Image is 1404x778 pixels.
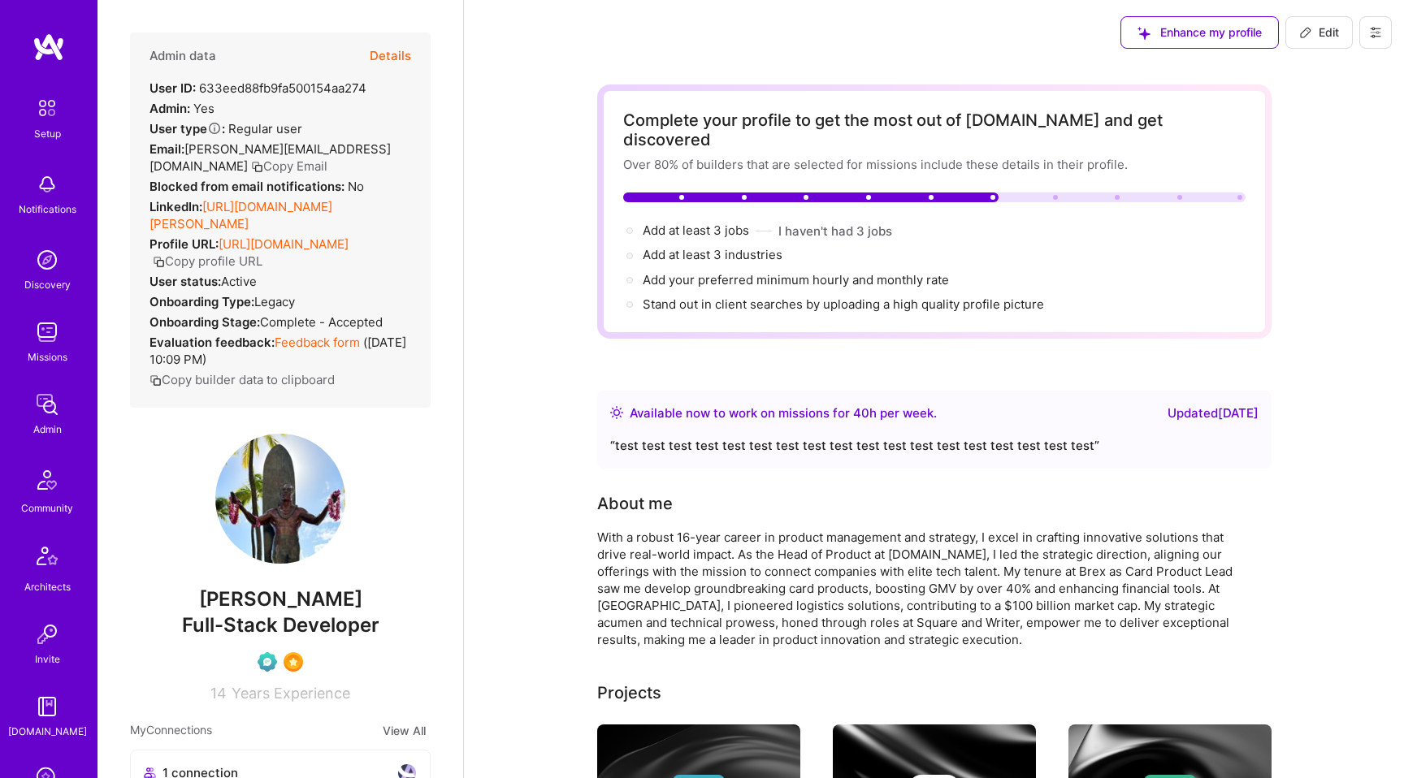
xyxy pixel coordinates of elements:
i: icon Copy [153,256,165,268]
div: Invite [35,650,60,668]
img: teamwork [31,316,63,348]
div: With a robust 16-year career in product management and strategy, I excel in crafting innovative s... [597,529,1247,648]
strong: Email: [149,141,184,157]
div: Discovery [24,276,71,293]
div: Regular user [149,120,302,137]
div: Complete your profile to get the most out of [DOMAIN_NAME] and get discovered [623,110,1246,149]
strong: Onboarding Type: [149,294,254,309]
button: Copy Email [251,158,327,175]
img: admin teamwork [31,388,63,421]
div: [DOMAIN_NAME] [8,723,87,740]
img: Architects [28,539,67,578]
strong: Blocked from email notifications: [149,179,348,194]
span: My Connections [130,721,212,740]
img: User Avatar [215,434,345,564]
div: 633eed88fb9fa500154aa274 [149,80,366,97]
a: Feedback form [275,335,360,350]
img: logo [32,32,65,62]
div: Community [21,499,73,517]
div: Available now to work on missions for h per week . [630,404,937,423]
img: setup [30,91,64,125]
i: icon Copy [251,161,263,173]
button: Enhance my profile [1120,16,1279,49]
button: Copy profile URL [153,253,262,270]
span: 14 [210,685,227,702]
div: No [149,178,364,195]
div: Yes [149,100,214,117]
a: [URL][DOMAIN_NAME] [219,236,349,252]
div: Missions [28,348,67,365]
span: [PERSON_NAME][EMAIL_ADDRESS][DOMAIN_NAME] [149,141,391,174]
div: Setup [34,125,61,142]
span: Add at least 3 jobs [643,223,749,238]
button: Copy builder data to clipboard [149,371,335,388]
h4: Admin data [149,49,216,63]
div: Admin [33,421,62,438]
div: ( [DATE] 10:09 PM ) [149,334,411,368]
span: 40 [853,405,869,421]
img: guide book [31,690,63,723]
div: Updated [DATE] [1168,404,1259,423]
a: [URL][DOMAIN_NAME][PERSON_NAME] [149,199,332,231]
strong: User ID: [149,80,196,96]
span: legacy [254,294,295,309]
span: Complete - Accepted [260,314,383,330]
i: icon Copy [149,374,162,387]
span: Add your preferred minimum hourly and monthly rate [643,272,949,287]
span: Years Experience [232,685,350,702]
button: Edit [1285,16,1353,49]
strong: User type : [149,121,225,136]
img: Availability [610,406,623,419]
img: SelectionTeam [284,652,303,672]
strong: Profile URL: [149,236,219,252]
strong: Admin: [149,101,190,116]
span: Add at least 3 industries [643,247,782,262]
strong: Onboarding Stage: [149,314,260,330]
i: Help [207,121,222,136]
span: [PERSON_NAME] [130,587,431,612]
button: View All [378,721,431,740]
img: Evaluation Call Pending [258,652,277,672]
img: bell [31,168,63,201]
div: Over 80% of builders that are selected for missions include these details in their profile. [623,156,1246,173]
img: discovery [31,244,63,276]
span: Active [221,274,257,289]
div: Projects [597,681,661,705]
strong: Evaluation feedback: [149,335,275,350]
i: icon SuggestedTeams [1137,27,1150,40]
span: Full-Stack Developer [182,613,379,637]
span: Edit [1299,24,1339,41]
div: Notifications [19,201,76,218]
div: About me [597,491,673,516]
button: I haven't had 3 jobs [778,223,892,240]
img: Community [28,460,67,499]
div: “ test test test test test test test test test test test test test test test test test test ” [610,436,1259,456]
button: Details [370,32,411,80]
strong: User status: [149,274,221,289]
div: Stand out in client searches by uploading a high quality profile picture [643,296,1044,313]
span: Enhance my profile [1137,24,1262,41]
strong: LinkedIn: [149,199,202,214]
img: Invite [31,618,63,650]
div: Architects [24,578,71,595]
